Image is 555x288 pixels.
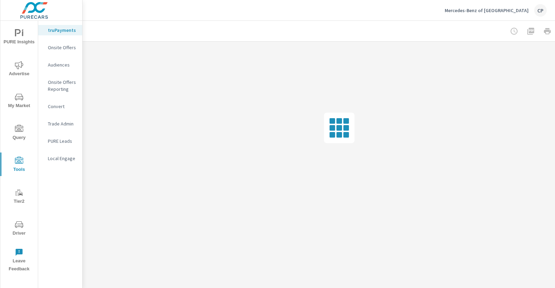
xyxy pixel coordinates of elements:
[38,25,82,35] div: truPayments
[48,155,77,162] p: Local Engage
[0,21,38,276] div: nav menu
[38,153,82,164] div: Local Engage
[48,103,77,110] p: Convert
[445,7,529,14] p: Mercedes-Benz of [GEOGRAPHIC_DATA]
[38,136,82,146] div: PURE Leads
[48,120,77,127] p: Trade Admin
[38,119,82,129] div: Trade Admin
[2,248,36,273] span: Leave Feedback
[48,79,77,93] p: Onsite Offers Reporting
[48,27,77,34] p: truPayments
[48,61,77,68] p: Audiences
[38,42,82,53] div: Onsite Offers
[38,101,82,112] div: Convert
[2,189,36,206] span: Tier2
[38,60,82,70] div: Audiences
[2,125,36,142] span: Query
[2,61,36,78] span: Advertise
[534,4,547,17] div: CP
[2,220,36,237] span: Driver
[2,93,36,110] span: My Market
[38,77,82,94] div: Onsite Offers Reporting
[2,29,36,46] span: PURE Insights
[48,138,77,145] p: PURE Leads
[2,157,36,174] span: Tools
[48,44,77,51] p: Onsite Offers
